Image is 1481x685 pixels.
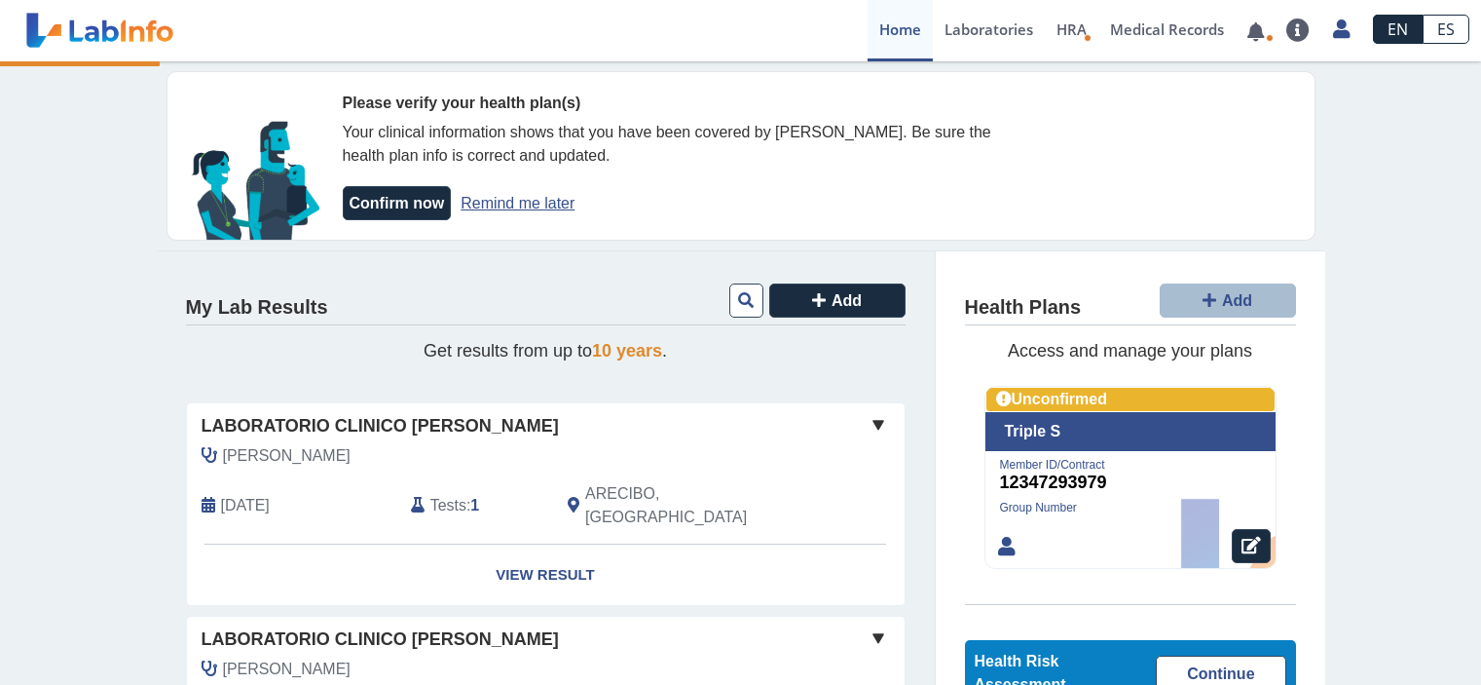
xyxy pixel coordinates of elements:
[187,545,905,606] a: View Result
[202,627,559,653] span: Laboratorio Clinico [PERSON_NAME]
[424,341,667,361] span: Get results from up to .
[223,444,351,468] span: Vazquez, Mirelys
[965,296,1081,320] h4: Health Plans
[202,413,559,439] span: Laboratorio Clinico [PERSON_NAME]
[470,497,479,514] b: 1
[343,92,1034,115] div: Please verify your health plan(s)
[223,658,351,681] span: Vazquez, Mirelys
[396,482,553,529] div: :
[585,482,800,529] span: ARECIBO, PR
[832,292,862,309] span: Add
[1373,15,1423,44] a: EN
[186,296,328,320] h4: My Lab Results
[1423,15,1469,44] a: ES
[1222,292,1252,309] span: Add
[343,186,452,220] button: Confirm now
[769,284,906,318] button: Add
[1160,284,1296,318] button: Add
[1008,341,1252,361] span: Access and manage your plans
[430,494,466,517] span: Tests
[221,494,270,517] span: 2025-08-18
[461,195,574,211] a: Remind me later
[1056,19,1087,39] span: HRA
[1187,666,1254,682] span: Continue
[592,341,662,361] span: 10 years
[343,124,991,164] span: Your clinical information shows that you have been covered by [PERSON_NAME]. Be sure the health p...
